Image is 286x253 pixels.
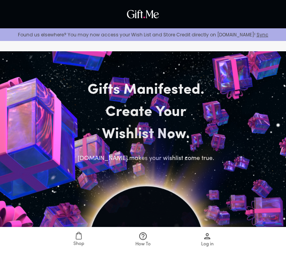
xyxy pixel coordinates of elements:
p: Found us elsewhere? You may now access your Wish List and Store Credit directly on [DOMAIN_NAME]! [6,31,280,38]
h4: Create Your Wishlist [103,226,188,238]
a: How To [111,227,175,253]
a: Log in [175,227,239,253]
span: Log in [201,241,214,248]
span: Shop [73,240,84,248]
h2: Gifts Manifested. [67,79,226,101]
span: How To [135,241,151,248]
a: Sync [257,31,268,38]
img: GiftMe Logo [125,8,161,20]
a: Shop [47,227,111,253]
